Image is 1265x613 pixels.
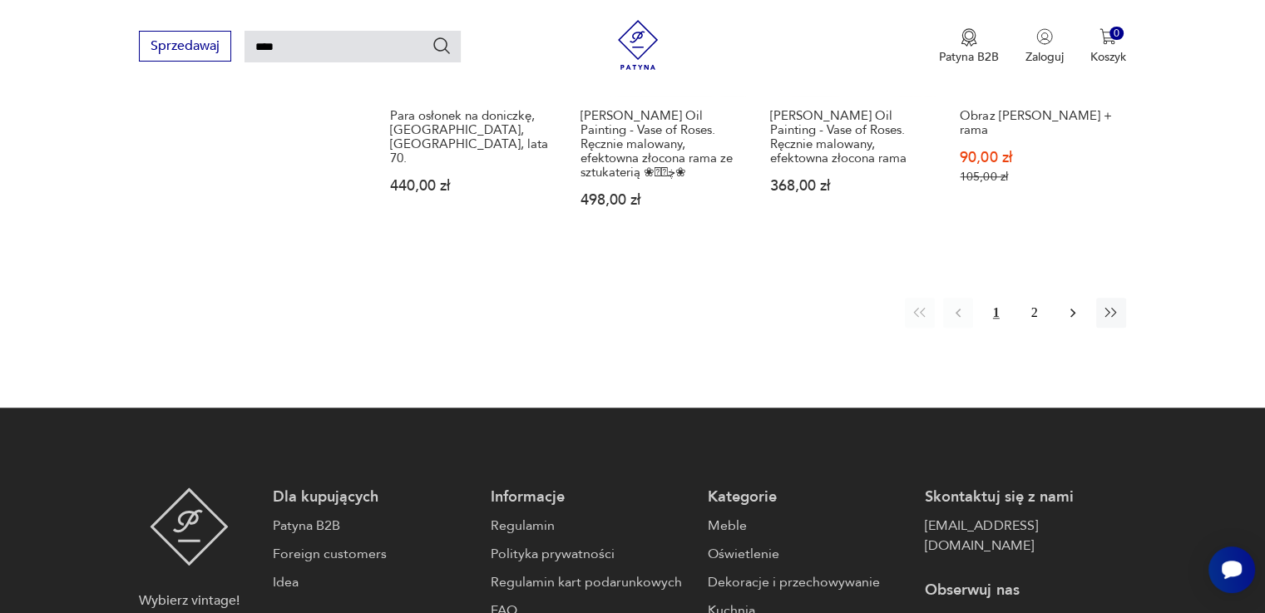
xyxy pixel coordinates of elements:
a: Idea [273,572,473,592]
h3: Obraz [PERSON_NAME] + rama [960,109,1118,137]
p: Dla kupujących [273,487,473,507]
button: 1 [981,298,1011,328]
p: Obserwuj nas [925,581,1125,601]
a: Regulamin kart podarunkowych [491,572,691,592]
a: Polityka prywatności [491,544,691,564]
img: Ikona koszyka [1099,28,1116,45]
a: Patyna B2B [273,516,473,536]
a: [EMAIL_ADDRESS][DOMAIN_NAME] [925,516,1125,556]
a: Foreign customers [273,544,473,564]
p: Kategorie [708,487,908,507]
a: Meble [708,516,908,536]
p: Skontaktuj się z nami [925,487,1125,507]
h3: [PERSON_NAME] Oil Painting - Vase of Roses. Ręcznie malowany, efektowna złocona rama [770,109,928,166]
div: 0 [1109,27,1124,41]
h3: [PERSON_NAME] Oil Painting - Vase of Roses. Ręcznie malowany, efektowna złocona rama ze sztukater... [581,109,739,180]
p: 90,00 zł [960,151,1118,165]
p: Wybierz vintage! [139,591,240,611]
button: Sprzedawaj [139,31,231,62]
img: Patyna - sklep z meblami i dekoracjami vintage [150,487,229,566]
button: Patyna B2B [939,28,999,65]
button: 0Koszyk [1090,28,1126,65]
a: Ikona medaluPatyna B2B [939,28,999,65]
a: Oświetlenie [708,544,908,564]
button: Zaloguj [1025,28,1064,65]
img: Ikonka użytkownika [1036,28,1053,45]
p: Patyna B2B [939,49,999,65]
img: Patyna - sklep z meblami i dekoracjami vintage [613,20,663,70]
a: Sprzedawaj [139,42,231,53]
h3: Para osłonek na doniczkę, [GEOGRAPHIC_DATA], [GEOGRAPHIC_DATA], lata 70. [390,109,548,166]
p: Zaloguj [1025,49,1064,65]
iframe: Smartsupp widget button [1208,546,1255,593]
p: Informacje [491,487,691,507]
button: Szukaj [432,36,452,56]
a: Dekoracje i przechowywanie [708,572,908,592]
button: 2 [1020,298,1050,328]
p: 105,00 zł [960,170,1118,184]
p: 440,00 zł [390,179,548,193]
p: 498,00 zł [581,193,739,207]
img: Ikona medalu [961,28,977,47]
a: Regulamin [491,516,691,536]
p: Koszyk [1090,49,1126,65]
p: 368,00 zł [770,179,928,193]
